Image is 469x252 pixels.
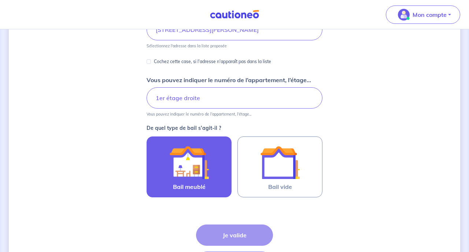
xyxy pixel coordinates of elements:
p: De quel type de bail s’agit-il ? [147,125,322,131]
input: Appartement 2 [147,87,322,109]
p: Vous pouvez indiquer le numéro de l’appartement, l’étage... [147,76,311,84]
input: 2 rue de paris, 59000 lille [147,19,322,40]
p: Vous pouvez indiquer le numéro de l’appartement, l’étage... [147,112,251,117]
span: Bail meublé [173,182,206,191]
span: Bail vide [268,182,292,191]
img: Cautioneo [207,10,262,19]
button: illu_account_valid_menu.svgMon compte [386,6,460,24]
img: illu_account_valid_menu.svg [398,9,410,21]
p: Cochez cette case, si l'adresse n'apparaît pas dans la liste [154,57,271,66]
p: Sélectionnez l'adresse dans la liste proposée [147,43,227,48]
p: Mon compte [413,10,447,19]
img: illu_empty_lease.svg [260,143,300,182]
img: illu_furnished_lease.svg [169,143,209,182]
